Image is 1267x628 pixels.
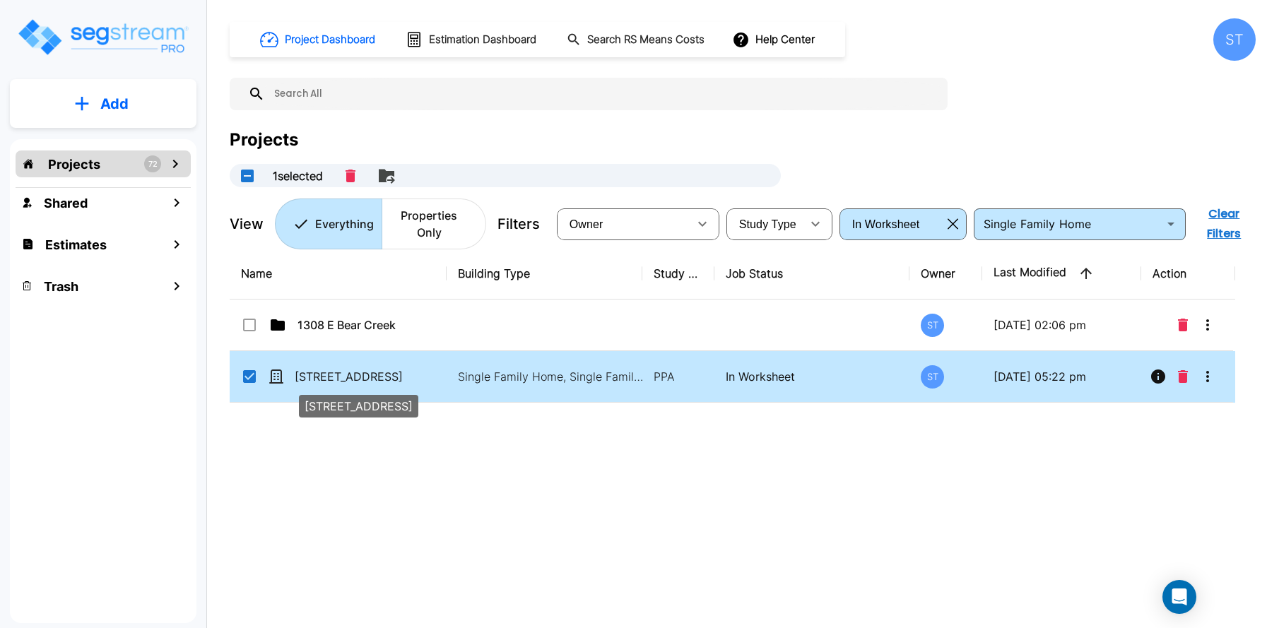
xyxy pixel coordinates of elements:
[1161,214,1181,234] button: Open
[273,167,323,184] p: 1 selected
[275,199,382,249] button: Everything
[654,368,703,385] p: PPA
[714,248,909,300] th: Job Status
[230,213,264,235] p: View
[340,164,361,188] button: Delete
[570,218,603,230] span: Owner
[587,32,705,48] h1: Search RS Means Costs
[254,24,383,55] button: Project Dashboard
[48,155,100,174] p: Projects
[382,199,486,249] button: Properties Only
[561,26,712,54] button: Search RS Means Costs
[233,162,261,190] button: UnSelectAll
[295,368,436,385] p: [STREET_ADDRESS]
[1194,362,1222,391] button: More-Options
[978,214,1140,234] input: Building Types
[230,127,298,153] div: Projects
[842,204,942,244] div: Select
[1213,18,1256,61] div: ST
[16,17,189,57] img: Logo
[729,204,801,244] div: Select
[400,25,544,54] button: Estimation Dashboard
[458,368,649,385] p: Single Family Home, Single Family Home Site
[285,32,375,48] h1: Project Dashboard
[1144,362,1172,391] button: Info
[1194,311,1222,339] button: More-Options
[230,248,447,300] th: Name
[10,83,196,124] button: Add
[921,314,944,337] div: ST
[1193,200,1256,248] button: Clear Filters
[44,277,78,296] h1: Trash
[994,368,1130,385] p: [DATE] 05:22 pm
[372,162,401,190] button: Move
[1162,580,1196,614] div: Open Intercom Messenger
[994,316,1130,333] p: [DATE] 02:06 pm
[497,213,540,235] p: Filters
[297,316,439,333] p: 1308 E Bear Creek
[390,207,469,241] p: Properties Only
[726,368,898,385] p: In Worksheet
[45,235,107,254] h1: Estimates
[1141,248,1235,300] th: Action
[265,78,941,110] input: Search All
[100,93,129,114] p: Add
[982,248,1141,300] th: Last Modified
[739,218,796,230] span: Study Type
[560,204,688,244] div: Select
[429,32,536,48] h1: Estimation Dashboard
[909,248,982,300] th: Owner
[1172,311,1194,339] button: Delete
[315,215,374,232] p: Everything
[305,398,413,415] p: [STREET_ADDRESS]
[921,365,944,389] div: ST
[447,248,642,300] th: Building Type
[642,248,714,300] th: Study Type
[729,26,820,53] button: Help Center
[44,194,88,213] h1: Shared
[1172,362,1194,391] button: Delete
[275,199,486,249] div: Platform
[148,158,158,170] p: 72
